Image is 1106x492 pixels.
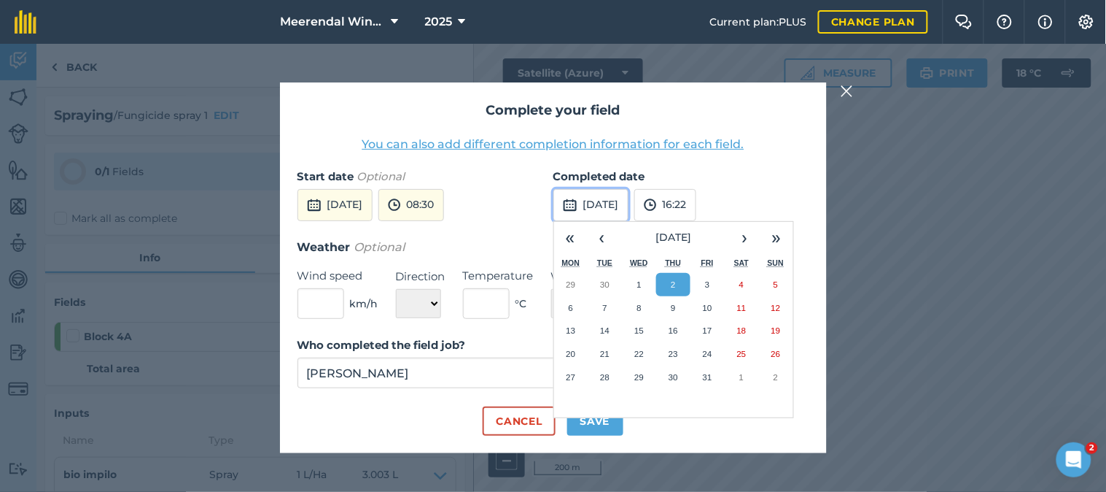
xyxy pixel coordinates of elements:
button: October 6, 2025 [554,296,588,320]
abbr: October 8, 2025 [636,303,641,312]
label: Wind speed [297,267,378,285]
span: 2025 [425,13,453,31]
button: October 23, 2025 [656,342,690,366]
button: October 8, 2025 [622,296,656,320]
abbr: November 2, 2025 [774,372,778,382]
em: Optional [354,240,405,254]
strong: Completed date [553,169,645,183]
abbr: October 13, 2025 [566,326,575,335]
abbr: October 20, 2025 [566,349,575,358]
abbr: October 17, 2025 [703,326,712,335]
button: October 7, 2025 [588,296,622,320]
img: svg+xml;base64,PHN2ZyB4bWxucz0iaHR0cDovL3d3dy53My5vcmcvMjAwMC9zdmciIHdpZHRoPSIyMiIgaGVpZ2h0PSIzMC... [841,82,854,100]
button: October 19, 2025 [759,319,793,342]
abbr: Thursday [666,258,682,267]
abbr: Tuesday [597,258,612,267]
span: 2 [1086,442,1098,454]
abbr: September 30, 2025 [600,280,610,289]
button: Cancel [483,407,555,436]
span: Current plan : PLUS [709,14,806,30]
button: October 2, 2025 [656,273,690,296]
button: October 26, 2025 [759,342,793,366]
strong: Start date [297,169,354,183]
abbr: Wednesday [630,258,648,267]
button: October 16, 2025 [656,319,690,342]
button: October 18, 2025 [725,319,759,342]
button: October 30, 2025 [656,366,690,389]
button: « [554,222,586,254]
img: svg+xml;base64,PD94bWwgdmVyc2lvbj0iMS4wIiBlbmNvZGluZz0idXRmLTgiPz4KPCEtLSBHZW5lcmF0b3I6IEFkb2JlIE... [563,196,577,214]
button: ‹ [586,222,618,254]
button: October 9, 2025 [656,296,690,320]
button: October 17, 2025 [690,319,725,342]
button: [DATE] [618,222,729,254]
button: October 14, 2025 [588,319,622,342]
strong: Who completed the field job? [297,338,466,352]
abbr: October 10, 2025 [703,303,712,312]
button: October 5, 2025 [759,273,793,296]
img: svg+xml;base64,PD94bWwgdmVyc2lvbj0iMS4wIiBlbmNvZGluZz0idXRmLTgiPz4KPCEtLSBHZW5lcmF0b3I6IEFkb2JlIE... [644,196,657,214]
button: October 21, 2025 [588,342,622,366]
button: October 11, 2025 [725,296,759,320]
button: October 27, 2025 [554,366,588,389]
abbr: September 29, 2025 [566,280,575,289]
button: » [761,222,793,254]
abbr: October 3, 2025 [705,280,709,289]
abbr: October 24, 2025 [703,349,712,358]
button: October 3, 2025 [690,273,725,296]
abbr: October 12, 2025 [771,303,781,312]
button: October 12, 2025 [759,296,793,320]
abbr: October 6, 2025 [569,303,573,312]
button: September 29, 2025 [554,273,588,296]
abbr: Sunday [768,258,784,267]
abbr: October 28, 2025 [600,372,610,382]
button: October 25, 2025 [725,342,759,366]
abbr: October 23, 2025 [669,349,678,358]
abbr: October 1, 2025 [636,280,641,289]
img: fieldmargin Logo [15,10,36,34]
abbr: October 2, 2025 [671,280,675,289]
button: October 28, 2025 [588,366,622,389]
abbr: October 22, 2025 [634,349,644,358]
abbr: Friday [701,258,714,267]
abbr: October 18, 2025 [737,326,747,335]
button: Save [567,407,623,436]
abbr: October 14, 2025 [600,326,610,335]
abbr: October 26, 2025 [771,349,781,358]
img: Two speech bubbles overlapping with the left bubble in the forefront [955,15,973,29]
abbr: October 29, 2025 [634,372,644,382]
img: A cog icon [1078,15,1095,29]
abbr: October 15, 2025 [634,326,644,335]
button: October 31, 2025 [690,366,725,389]
button: October 15, 2025 [622,319,656,342]
a: Change plan [818,10,928,34]
abbr: October 16, 2025 [669,326,678,335]
abbr: November 1, 2025 [739,372,744,382]
abbr: October 9, 2025 [671,303,675,312]
span: Meerendal Wine Estate [281,13,386,31]
span: ° C [515,296,527,312]
button: October 4, 2025 [725,273,759,296]
img: svg+xml;base64,PD94bWwgdmVyc2lvbj0iMS4wIiBlbmNvZGluZz0idXRmLTgiPz4KPCEtLSBHZW5lcmF0b3I6IEFkb2JlIE... [307,196,322,214]
abbr: October 21, 2025 [600,349,610,358]
button: [DATE] [297,189,373,221]
button: 16:22 [634,189,696,221]
label: Direction [396,268,445,285]
button: October 24, 2025 [690,342,725,366]
h2: Complete your field [297,100,809,121]
abbr: October 4, 2025 [739,280,744,289]
button: November 1, 2025 [725,366,759,389]
abbr: Monday [562,258,580,267]
button: October 10, 2025 [690,296,725,320]
img: A question mark icon [996,15,1013,29]
abbr: October 5, 2025 [774,280,778,289]
button: › [729,222,761,254]
em: Optional [357,169,405,183]
abbr: October 7, 2025 [603,303,607,312]
button: [DATE] [553,189,628,221]
abbr: October 25, 2025 [737,349,747,358]
h3: Weather [297,238,809,257]
abbr: October 31, 2025 [703,372,712,382]
button: September 30, 2025 [588,273,622,296]
abbr: Saturday [734,258,749,267]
